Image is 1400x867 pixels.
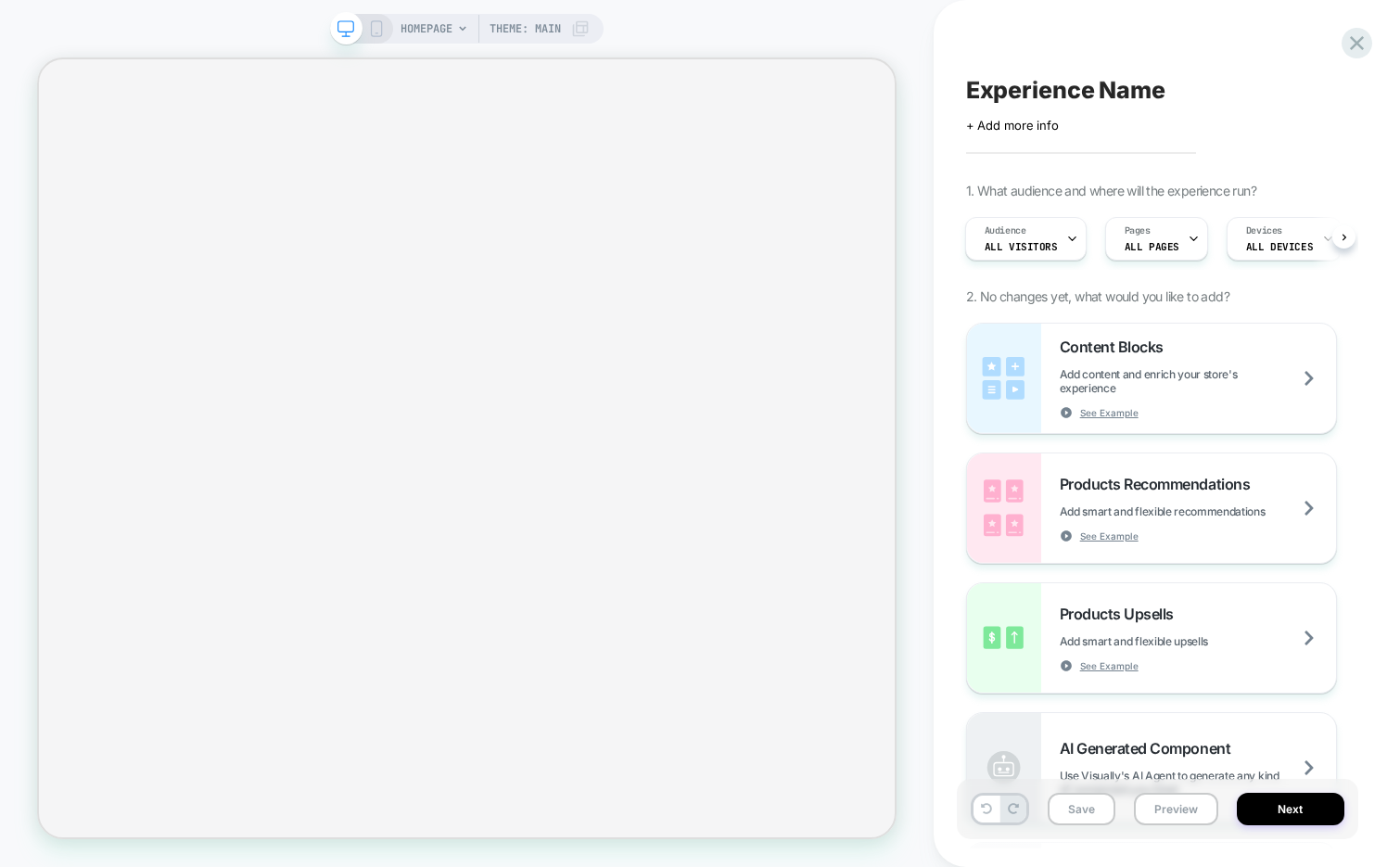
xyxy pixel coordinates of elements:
span: See Example [1080,406,1139,419]
span: Theme: MAIN [490,14,561,44]
button: Next [1237,793,1344,825]
span: Use Visually's AI Agent to generate any kind of component you need [1060,769,1336,797]
span: ALL PAGES [1125,240,1179,253]
span: Products Upsells [1060,605,1183,623]
span: See Example [1080,529,1139,542]
span: Audience [985,224,1026,237]
span: Devices [1246,224,1282,237]
span: Pages [1125,224,1151,237]
span: + Add more info [966,118,1059,133]
span: Content Blocks [1060,338,1173,356]
span: Add smart and flexible recommendations [1060,504,1312,518]
span: Add content and enrich your store's experience [1060,367,1336,395]
span: 1. What audience and where will the experience run? [966,183,1256,198]
span: All Visitors [985,240,1058,253]
span: HOMEPAGE [401,14,452,44]
span: See Example [1080,659,1139,672]
button: Preview [1134,793,1218,825]
span: 2. No changes yet, what would you like to add? [966,288,1229,304]
span: AI Generated Component [1060,739,1240,758]
button: Save [1048,793,1115,825]
span: Add smart and flexible upsells [1060,634,1254,648]
span: Products Recommendations [1060,475,1259,493]
span: Experience Name [966,76,1165,104]
span: ALL DEVICES [1246,240,1313,253]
